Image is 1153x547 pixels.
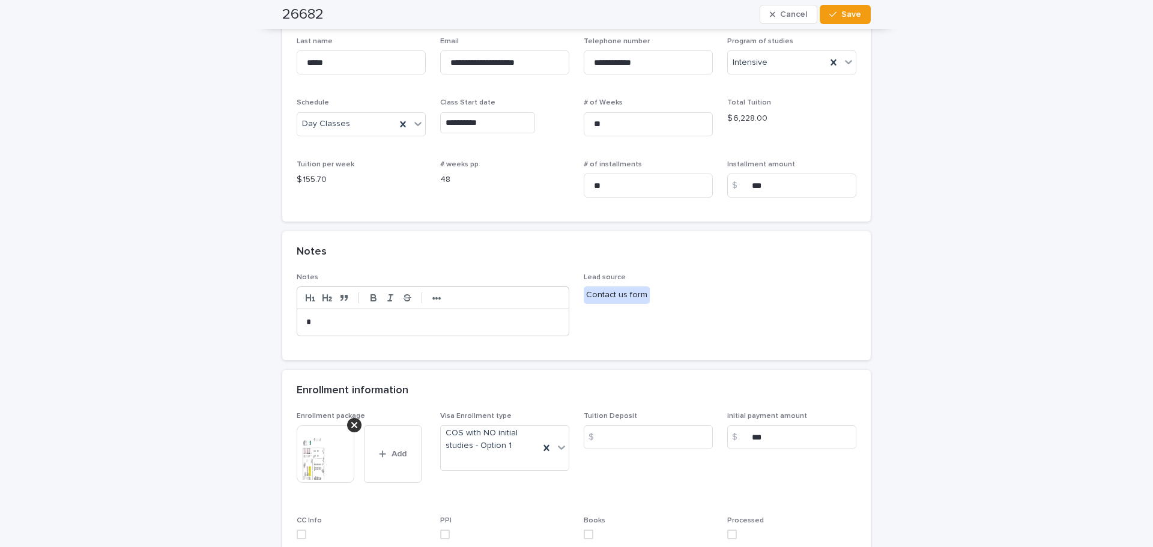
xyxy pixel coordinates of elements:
span: Lead source [584,274,626,281]
span: Class Start date [440,99,495,106]
span: PPI [440,517,452,524]
button: ••• [428,291,445,305]
span: Processed [727,517,764,524]
button: Save [820,5,871,24]
span: CC Info [297,517,322,524]
span: Day Classes [302,118,350,130]
span: Tuition per week [297,161,354,168]
span: Cancel [780,10,807,19]
span: Email [440,38,459,45]
span: Books [584,517,605,524]
div: $ [727,174,751,198]
button: Cancel [760,5,817,24]
span: Tuition Deposit [584,413,637,420]
span: # of installments [584,161,642,168]
div: Contact us form [584,286,650,304]
div: $ [584,425,608,449]
span: Last name [297,38,333,45]
span: Add [392,450,407,458]
p: $ 155.70 [297,174,426,186]
span: # of Weeks [584,99,623,106]
h2: Notes [297,246,327,259]
span: Telephone number [584,38,650,45]
span: Schedule [297,99,329,106]
span: Enrollment package [297,413,365,420]
p: $ 6,228.00 [727,112,856,125]
span: Visa Enrollment type [440,413,512,420]
button: Add [364,425,422,483]
h2: 26682 [282,6,324,23]
strong: ••• [432,294,441,303]
span: # weeks pp [440,161,479,168]
span: Save [841,10,861,19]
div: $ [727,425,751,449]
span: Installment amount [727,161,795,168]
span: Total Tuition [727,99,771,106]
h2: Enrollment information [297,384,408,397]
span: COS with NO initial studies - Option 1 [446,427,534,452]
span: initial payment amount [727,413,807,420]
span: Intensive [733,56,767,69]
span: Program of studies [727,38,793,45]
span: Notes [297,274,318,281]
p: 48 [440,174,569,186]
